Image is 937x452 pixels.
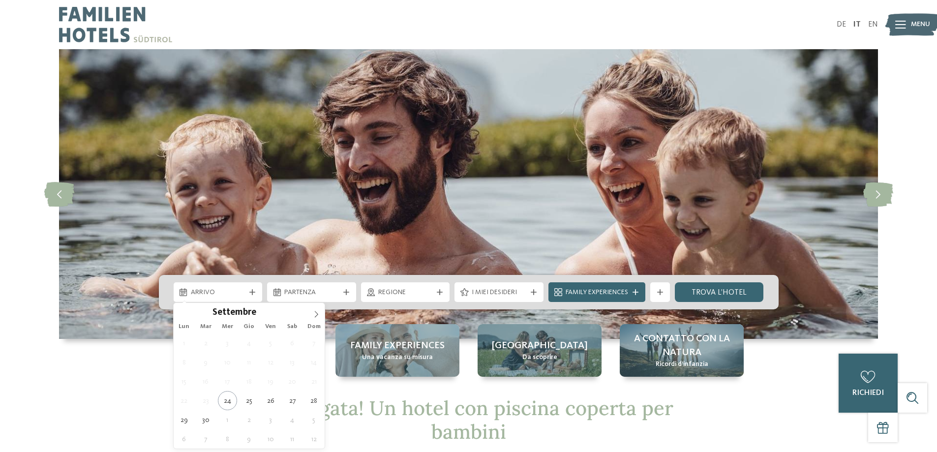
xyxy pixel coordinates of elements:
span: Partenza [284,288,339,298]
span: Regione [378,288,433,298]
span: I miei desideri [472,288,526,298]
span: Settembre 11, 2025 [240,353,259,372]
span: Settembre 29, 2025 [175,410,194,429]
span: Settembre 8, 2025 [175,353,194,372]
a: trova l’hotel [675,282,764,302]
span: Ven [260,324,281,330]
span: Mar [195,324,216,330]
a: EN [868,21,878,29]
span: Settembre 5, 2025 [261,333,280,353]
span: Settembre 4, 2025 [240,333,259,353]
span: Ottobre 12, 2025 [304,429,324,449]
span: Settembre 23, 2025 [196,391,215,410]
span: Ottobre 3, 2025 [261,410,280,429]
span: Settembre 25, 2025 [240,391,259,410]
span: Una vacanza su misura [362,353,433,362]
span: Settembre 15, 2025 [175,372,194,391]
span: Lun [174,324,195,330]
img: Cercate un hotel con piscina coperta per bambini in Alto Adige? [59,49,878,339]
span: Settembre 20, 2025 [283,372,302,391]
a: Cercate un hotel con piscina coperta per bambini in Alto Adige? A contatto con la natura Ricordi ... [620,324,744,377]
a: richiedi [839,354,898,413]
span: Family experiences [350,339,445,353]
span: Settembre 21, 2025 [304,372,324,391]
span: Ottobre 4, 2025 [283,410,302,429]
span: Settembre 13, 2025 [283,353,302,372]
span: [GEOGRAPHIC_DATA] [492,339,588,353]
span: Dom [303,324,325,330]
span: Settembre 10, 2025 [218,353,237,372]
span: Ottobre 8, 2025 [218,429,237,449]
span: Settembre 7, 2025 [304,333,324,353]
span: Ottobre 2, 2025 [240,410,259,429]
span: Ottobre 10, 2025 [261,429,280,449]
span: Settembre 9, 2025 [196,353,215,372]
a: DE [837,21,846,29]
span: Ottobre 9, 2025 [240,429,259,449]
a: Cercate un hotel con piscina coperta per bambini in Alto Adige? [GEOGRAPHIC_DATA] Da scoprire [478,324,602,377]
span: Settembre 26, 2025 [261,391,280,410]
span: Settembre [212,308,256,318]
span: Settembre 2, 2025 [196,333,215,353]
span: Arrivo [191,288,245,298]
span: Settembre 24, 2025 [218,391,237,410]
span: Ottobre 1, 2025 [218,410,237,429]
span: Settembre 1, 2025 [175,333,194,353]
span: Settembre 27, 2025 [283,391,302,410]
span: Settembre 6, 2025 [283,333,302,353]
span: Settembre 22, 2025 [175,391,194,410]
span: Ottobre 7, 2025 [196,429,215,449]
a: Cercate un hotel con piscina coperta per bambini in Alto Adige? Family experiences Una vacanza su... [335,324,459,377]
span: Settembre 16, 2025 [196,372,215,391]
span: A contatto con la natura [630,332,734,360]
a: IT [853,21,861,29]
span: Settembre 18, 2025 [240,372,259,391]
span: Ottobre 5, 2025 [304,410,324,429]
span: Family Experiences [566,288,628,298]
span: Da scoprire [522,353,557,362]
span: Menu [911,20,930,30]
span: Che figata! Un hotel con piscina coperta per bambini [264,395,673,444]
span: Settembre 3, 2025 [218,333,237,353]
span: Settembre 19, 2025 [261,372,280,391]
span: Sab [281,324,303,330]
span: Settembre 30, 2025 [196,410,215,429]
span: Ricordi d’infanzia [656,360,708,369]
span: Settembre 12, 2025 [261,353,280,372]
input: Year [256,307,289,317]
span: richiedi [852,389,884,397]
span: Settembre 14, 2025 [304,353,324,372]
span: Mer [216,324,238,330]
span: Settembre 17, 2025 [218,372,237,391]
span: Settembre 28, 2025 [304,391,324,410]
span: Gio [238,324,260,330]
span: Ottobre 11, 2025 [283,429,302,449]
span: Ottobre 6, 2025 [175,429,194,449]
